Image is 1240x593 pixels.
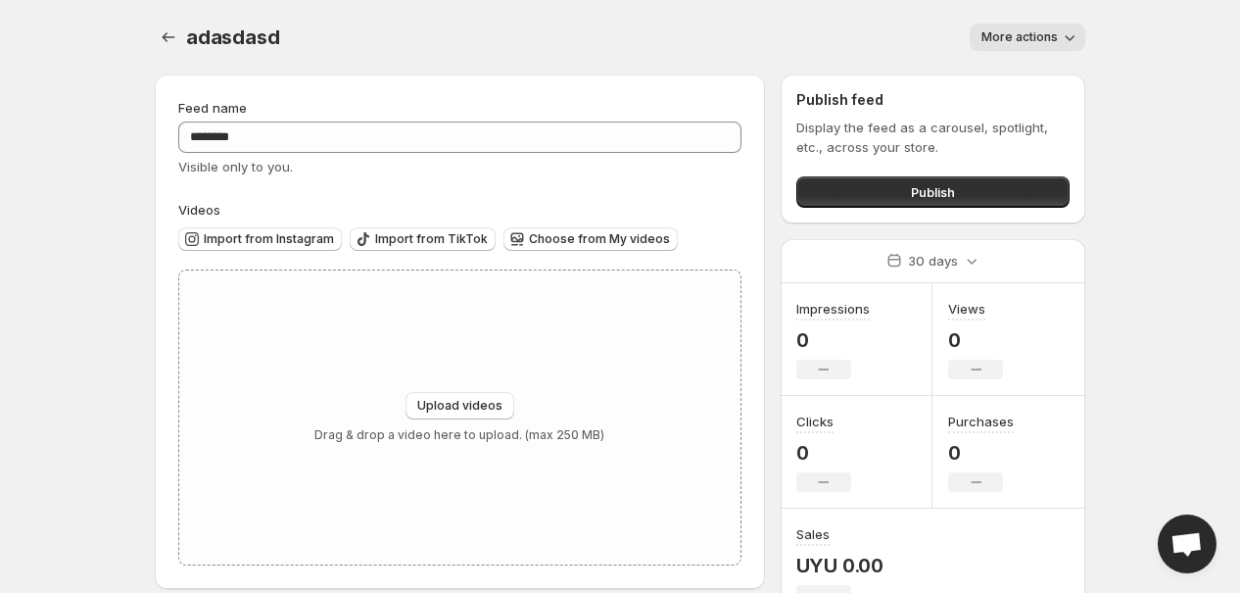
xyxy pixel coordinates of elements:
[204,231,334,247] span: Import from Instagram
[529,231,670,247] span: Choose from My videos
[178,100,247,116] span: Feed name
[908,251,958,271] p: 30 days
[948,299,985,319] h3: Views
[155,24,182,51] button: Settings
[1158,515,1216,573] div: Open chat
[503,227,678,251] button: Choose from My videos
[948,441,1014,465] p: 0
[796,176,1070,208] button: Publish
[796,524,830,544] h3: Sales
[796,90,1070,110] h2: Publish feed
[375,231,488,247] span: Import from TikTok
[314,427,604,443] p: Drag & drop a video here to upload. (max 250 MB)
[405,392,514,420] button: Upload videos
[911,182,955,202] span: Publish
[186,25,279,49] span: adasdasd
[796,441,851,465] p: 0
[948,328,1003,352] p: 0
[178,202,220,218] span: Videos
[796,118,1070,157] p: Display the feed as a carousel, spotlight, etc., across your store.
[948,412,1014,431] h3: Purchases
[970,24,1085,51] button: More actions
[796,299,870,319] h3: Impressions
[796,554,883,577] p: UYU 0.00
[796,328,870,352] p: 0
[350,227,496,251] button: Import from TikTok
[981,29,1058,45] span: More actions
[178,159,293,174] span: Visible only to you.
[417,398,502,414] span: Upload videos
[178,227,342,251] button: Import from Instagram
[796,412,834,431] h3: Clicks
